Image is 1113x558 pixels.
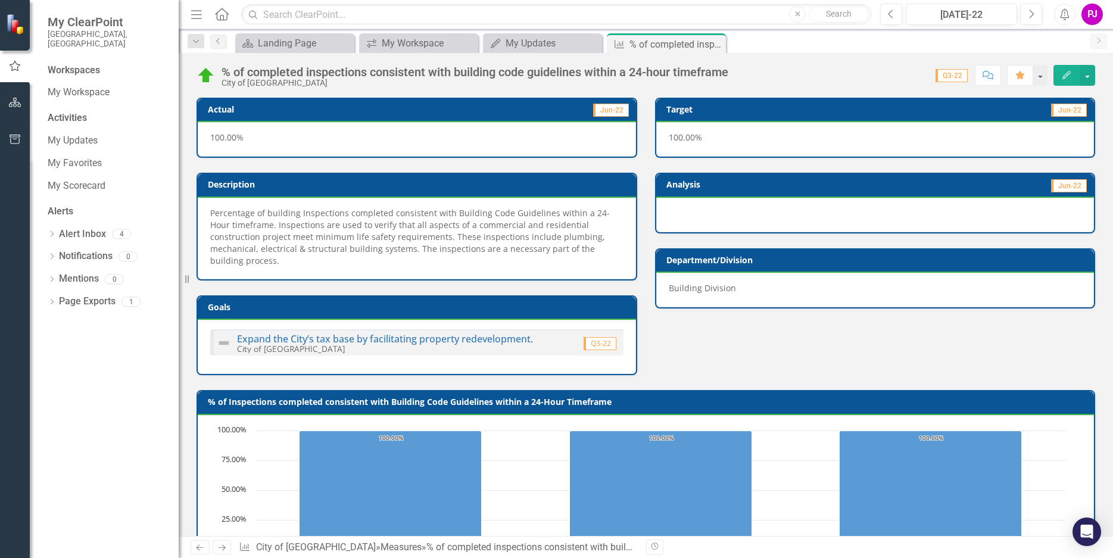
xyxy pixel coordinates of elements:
[906,4,1017,25] button: [DATE]-22
[666,255,1089,264] h3: Department/Division
[222,79,728,88] div: City of [GEOGRAPHIC_DATA]
[59,272,99,286] a: Mentions
[1081,4,1103,25] button: PJ
[119,251,138,261] div: 0
[238,36,351,51] a: Landing Page
[59,295,116,308] a: Page Exports
[217,336,231,350] img: Not Defined
[237,343,345,354] small: City of [GEOGRAPHIC_DATA]
[241,4,871,25] input: Search ClearPoint...
[382,36,475,51] div: My Workspace
[208,105,383,114] h3: Actual
[809,6,868,23] button: Search
[826,9,852,18] span: Search
[48,134,167,148] a: My Updates
[121,297,141,307] div: 1
[629,37,723,52] div: % of completed inspections consistent with building code guidelines within a 24-hour timeframe
[666,105,841,114] h3: Target
[426,541,828,553] div: % of completed inspections consistent with building code guidelines within a 24-hour timeframe
[593,104,629,117] span: Jun-22
[217,424,247,435] text: 100.00%
[910,8,1013,22] div: [DATE]-22
[48,29,167,49] small: [GEOGRAPHIC_DATA], [GEOGRAPHIC_DATA]
[649,434,674,442] text: 100.00%
[48,15,167,29] span: My ClearPoint
[258,36,351,51] div: Landing Page
[300,431,482,550] path: FY19, 100. Actual YTD.
[486,36,599,51] a: My Updates
[208,303,630,311] h3: Goals
[48,205,167,219] div: Alerts
[59,227,106,241] a: Alert Inbox
[222,484,247,494] text: 50.00%
[222,513,247,524] text: 25.00%
[105,274,124,284] div: 0
[669,282,736,294] span: Building Division
[919,434,943,442] text: 100.00%
[936,69,968,82] span: Q3-22
[112,229,131,239] div: 4
[48,179,167,193] a: My Scorecard
[256,541,376,553] a: City of [GEOGRAPHIC_DATA]
[208,180,630,189] h3: Description
[237,332,533,345] a: Expand the City’s tax base by facilitating property redevelopment.
[669,132,702,143] span: 100.00%
[6,14,27,35] img: ClearPoint Strategy
[210,132,244,143] span: 100.00%
[197,66,216,85] img: On Track (80% or higher)
[48,64,100,77] div: Workspaces
[48,157,167,170] a: My Favorites
[381,541,422,553] a: Measures
[222,66,728,79] div: % of completed inspections consistent with building code guidelines within a 24-hour timeframe
[379,434,403,442] text: 100.00%
[666,180,868,189] h3: Analysis
[570,431,752,550] path: FY20, 100. Actual YTD.
[1073,518,1101,546] div: Open Intercom Messenger
[48,111,167,125] div: Activities
[208,397,1088,406] h3: % of Inspections completed consistent with Building Code Guidelines within a 24-Hour Timeframe
[840,431,1022,550] path: FY21, 100. Actual YTD.
[1051,104,1087,117] span: Jun-22
[48,86,167,99] a: My Workspace
[1051,179,1087,192] span: Jun-22
[59,250,113,263] a: Notifications
[239,541,637,554] div: » »
[362,36,475,51] a: My Workspace
[584,337,616,350] span: Q3-22
[210,207,610,266] span: Percentage of building Inspections completed consistent with Building Code Guidelines within a 24...
[506,36,599,51] div: My Updates
[222,454,247,465] text: 75.00%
